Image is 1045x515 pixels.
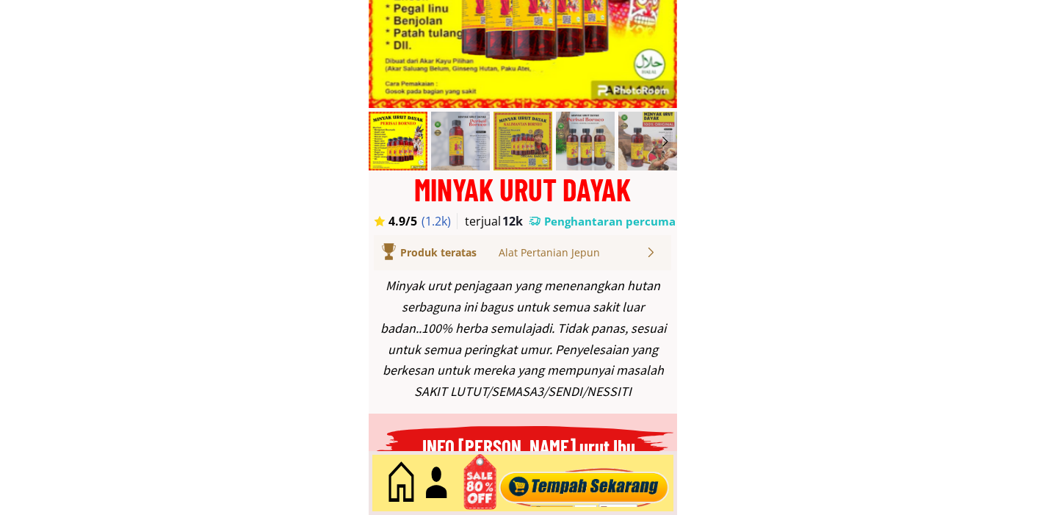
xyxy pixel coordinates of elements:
[376,275,670,403] div: Minyak urut penjagaan yang menenangkan hutan serbaguna ini bagus untuk semua sakit luar badan..10...
[400,245,518,261] div: Produk teratas
[422,213,459,229] h3: (1.2k)
[388,213,430,229] h3: 4.9/5
[499,245,645,261] div: Alat Pertanian Jepun
[465,213,515,229] h3: terjual
[502,213,527,229] h3: 12k
[544,214,676,229] h3: Penghantaran percuma
[412,431,646,494] h3: INFO [PERSON_NAME] urut Ibu [PERSON_NAME]
[369,174,677,204] div: MINYAK URUT DAYAK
